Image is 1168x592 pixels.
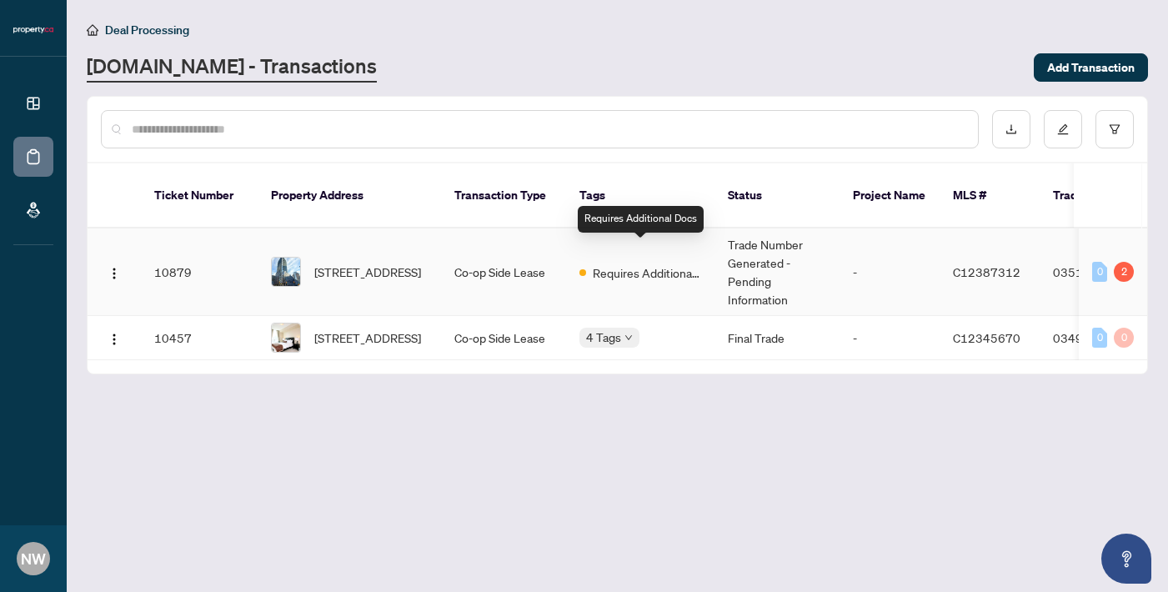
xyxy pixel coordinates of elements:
span: edit [1057,123,1069,135]
div: 0 [1092,328,1107,348]
span: [STREET_ADDRESS] [314,329,421,347]
button: Logo [101,258,128,285]
span: Deal Processing [105,23,189,38]
td: 10879 [141,228,258,316]
td: Final Trade [714,316,840,360]
button: Add Transaction [1034,53,1148,82]
td: Trade Number Generated - Pending Information [714,228,840,316]
div: Requires Additional Docs [578,206,704,233]
span: NW [21,547,46,570]
button: edit [1044,110,1082,148]
span: filter [1109,123,1120,135]
td: - [840,228,940,316]
span: [STREET_ADDRESS] [314,263,421,281]
th: Trade Number [1040,163,1156,228]
th: Property Address [258,163,441,228]
span: Add Transaction [1047,54,1135,81]
a: [DOMAIN_NAME] - Transactions [87,53,377,83]
button: Logo [101,324,128,351]
span: download [1005,123,1017,135]
img: thumbnail-img [272,258,300,286]
div: 0 [1092,262,1107,282]
td: Co-op Side Lease [441,316,566,360]
span: C12345670 [953,330,1020,345]
th: Tags [566,163,714,228]
th: Project Name [840,163,940,228]
img: Logo [108,333,121,346]
td: Co-op Side Lease [441,228,566,316]
img: Logo [108,267,121,280]
span: home [87,24,98,36]
td: - [840,316,940,360]
td: 10457 [141,316,258,360]
span: 4 Tags [586,328,621,347]
th: Transaction Type [441,163,566,228]
button: Open asap [1101,534,1151,584]
div: 0 [1114,328,1134,348]
div: 2 [1114,262,1134,282]
img: thumbnail-img [272,324,300,352]
span: C12387312 [953,264,1020,279]
img: logo [13,25,53,35]
th: Ticket Number [141,163,258,228]
th: Status [714,163,840,228]
button: download [992,110,1030,148]
button: filter [1095,110,1134,148]
span: down [624,334,633,342]
span: Requires Additional Docs [593,263,701,282]
th: MLS # [940,163,1040,228]
td: 035146 [1040,228,1156,316]
td: 034984 [1040,316,1156,360]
